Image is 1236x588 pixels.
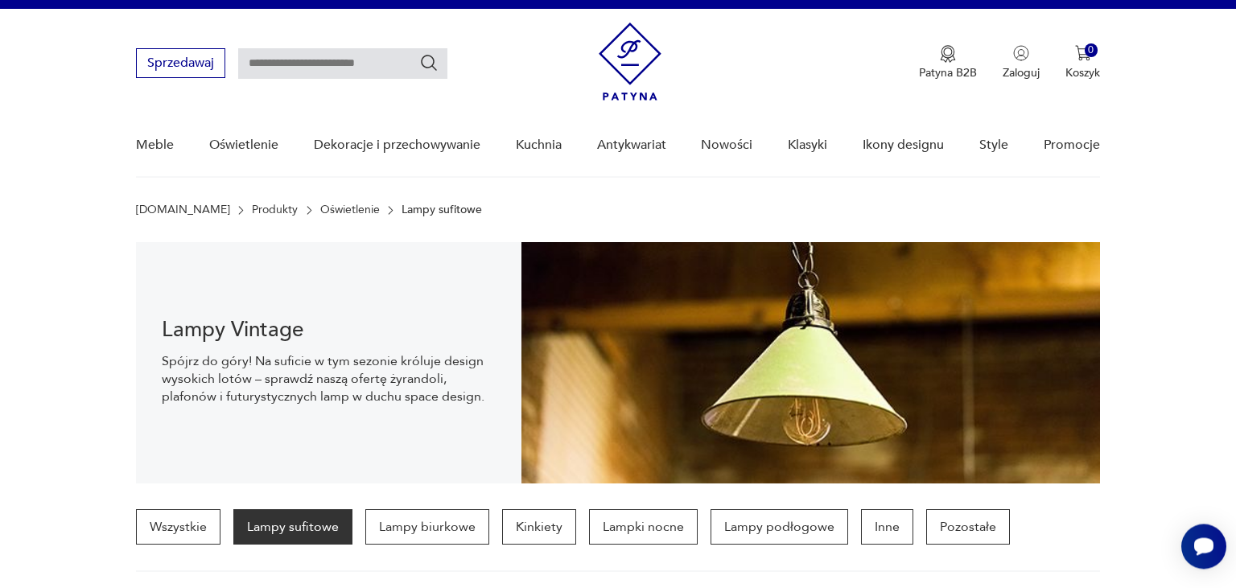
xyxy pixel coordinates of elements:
[252,204,298,216] a: Produkty
[209,114,278,176] a: Oświetlenie
[233,509,352,545] a: Lampy sufitowe
[863,114,944,176] a: Ikony designu
[516,114,562,176] a: Kuchnia
[1075,45,1091,61] img: Ikona koszyka
[136,509,220,545] a: Wszystkie
[919,65,977,80] p: Patyna B2B
[979,114,1008,176] a: Style
[861,509,913,545] a: Inne
[711,509,848,545] a: Lampy podłogowe
[136,59,225,70] a: Sprzedawaj
[1013,45,1029,61] img: Ikonka użytkownika
[1003,65,1040,80] p: Zaloguj
[919,45,977,80] a: Ikona medaluPatyna B2B
[1085,43,1098,57] div: 0
[919,45,977,80] button: Patyna B2B
[136,48,225,78] button: Sprzedawaj
[314,114,480,176] a: Dekoracje i przechowywanie
[589,509,698,545] a: Lampki nocne
[599,23,661,101] img: Patyna - sklep z meblami i dekoracjami vintage
[1065,45,1100,80] button: 0Koszyk
[502,509,576,545] a: Kinkiety
[940,45,956,63] img: Ikona medalu
[1003,45,1040,80] button: Zaloguj
[788,114,827,176] a: Klasyki
[419,53,439,72] button: Szukaj
[521,242,1100,483] img: Lampy sufitowe w stylu vintage
[162,352,496,405] p: Spójrz do góry! Na suficie w tym sezonie króluje design wysokich lotów – sprawdź naszą ofertę żyr...
[701,114,752,176] a: Nowości
[136,114,174,176] a: Meble
[597,114,666,176] a: Antykwariat
[926,509,1010,545] a: Pozostałe
[136,204,230,216] a: [DOMAIN_NAME]
[1044,114,1100,176] a: Promocje
[320,204,380,216] a: Oświetlenie
[402,204,482,216] p: Lampy sufitowe
[1065,65,1100,80] p: Koszyk
[365,509,489,545] a: Lampy biurkowe
[1181,524,1226,569] iframe: Smartsupp widget button
[162,320,496,339] h1: Lampy Vintage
